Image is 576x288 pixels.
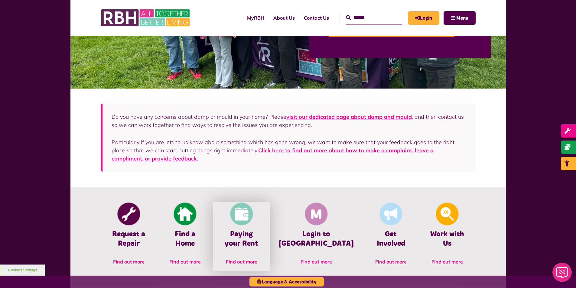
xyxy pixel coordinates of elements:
h4: Find a Home [166,230,204,248]
span: Find out more [431,259,463,265]
h4: Work with Us [428,230,466,248]
p: Particularly if you are letting us know about something which has gone wrong, we want to make sur... [112,138,467,163]
a: Pay Rent Paying your Rent Find out more [213,202,269,271]
img: Get Involved [379,203,402,225]
a: Membership And Mutuality Login to [GEOGRAPHIC_DATA] Find out more [270,202,363,271]
span: Find out more [375,259,407,265]
a: visit our dedicated page about damp and mould [286,113,412,120]
a: About Us [269,10,299,26]
p: Do you have any concerns about damp or mould in your home? Please , and then contact us so we can... [112,113,467,129]
img: Pay Rent [230,203,253,225]
a: Get Involved Get Involved Find out more [363,202,419,271]
span: Find out more [301,259,332,265]
input: Search [346,11,402,24]
button: Language & Accessibility [249,277,324,286]
span: Find out more [169,259,201,265]
button: Navigation [444,11,476,25]
span: Find out more [226,259,257,265]
img: Looking For A Job [436,203,459,225]
h4: Get Involved [372,230,410,248]
a: Find A Home Find a Home Find out more [157,202,213,271]
a: Click here to find out more about how to make a complaint, leave a compliment, or provide feedback [112,147,434,162]
iframe: Netcall Web Assistant for live chat [549,261,576,288]
h4: Login to [GEOGRAPHIC_DATA] [279,230,354,248]
a: Looking For A Job Work with Us Find out more [419,202,475,271]
img: Membership And Mutuality [305,203,327,225]
h4: Paying your Rent [222,230,260,248]
a: MyRBH [408,11,439,25]
a: MyRBH [242,10,269,26]
span: Find out more [113,259,145,265]
img: RBH [101,6,191,30]
a: Contact Us [299,10,334,26]
span: Menu [456,16,468,21]
h4: Request a Repair [110,230,148,248]
img: Report Repair [117,203,140,225]
a: Report Repair Request a Repair Find out more [101,202,157,271]
img: Find A Home [174,203,197,225]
